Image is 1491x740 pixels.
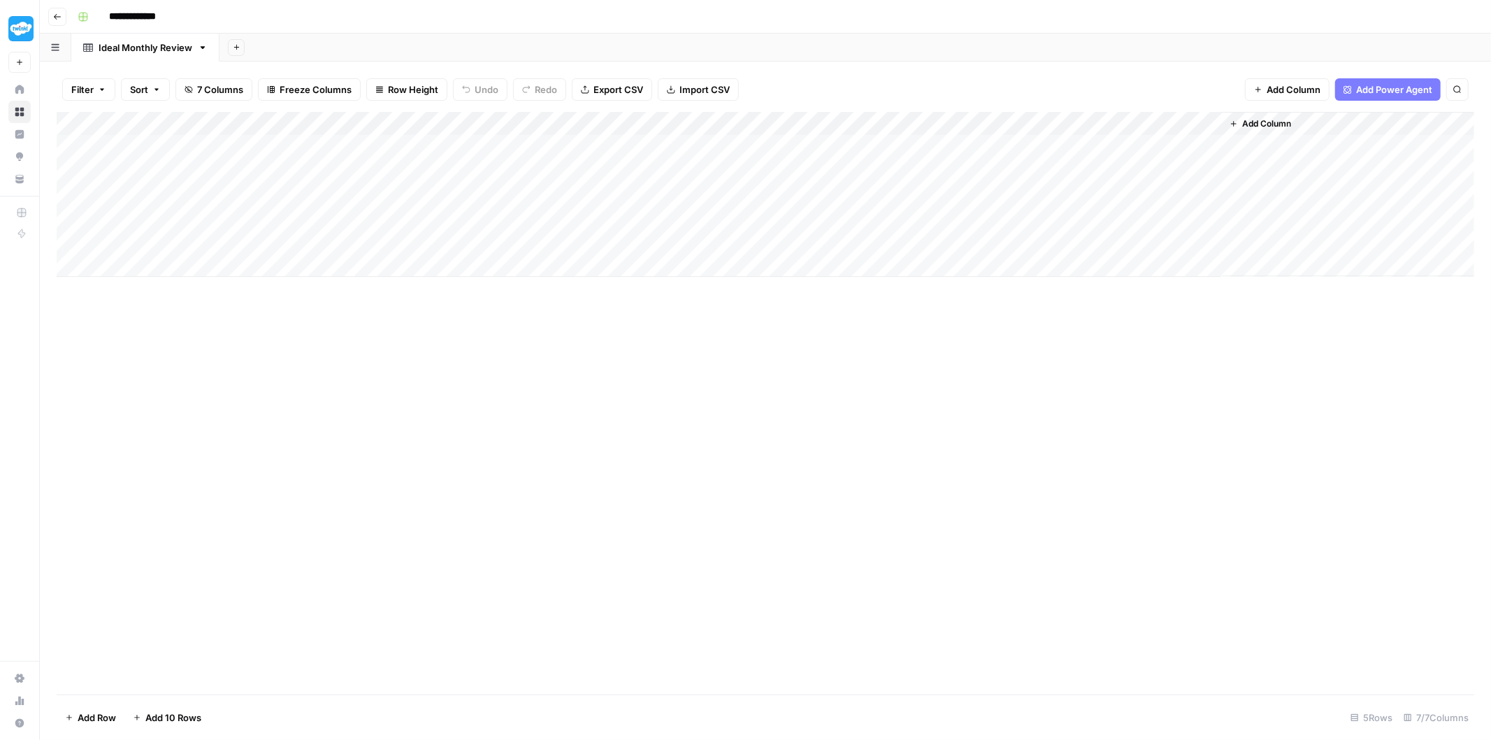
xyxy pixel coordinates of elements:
[1245,78,1330,101] button: Add Column
[197,83,243,97] span: 7 Columns
[1242,118,1291,130] span: Add Column
[145,711,201,725] span: Add 10 Rows
[8,168,31,190] a: Your Data
[1398,706,1474,729] div: 7/7 Columns
[8,101,31,123] a: Browse
[130,83,148,97] span: Sort
[71,34,219,62] a: Ideal Monthly Review
[572,78,652,101] button: Export CSV
[535,83,557,97] span: Redo
[124,706,210,729] button: Add 10 Rows
[71,83,94,97] span: Filter
[475,83,498,97] span: Undo
[366,78,447,101] button: Row Height
[1356,83,1432,97] span: Add Power Agent
[8,78,31,101] a: Home
[8,712,31,734] button: Help + Support
[453,78,507,101] button: Undo
[8,123,31,145] a: Insights
[593,83,643,97] span: Export CSV
[258,78,361,101] button: Freeze Columns
[78,711,116,725] span: Add Row
[8,16,34,41] img: Twinkl Logo
[1345,706,1398,729] div: 5 Rows
[1335,78,1441,101] button: Add Power Agent
[658,78,739,101] button: Import CSV
[1224,115,1297,133] button: Add Column
[388,83,438,97] span: Row Height
[121,78,170,101] button: Sort
[175,78,252,101] button: 7 Columns
[280,83,352,97] span: Freeze Columns
[513,78,566,101] button: Redo
[679,83,730,97] span: Import CSV
[1267,83,1320,97] span: Add Column
[62,78,115,101] button: Filter
[8,11,31,46] button: Workspace: Twinkl
[8,667,31,690] a: Settings
[57,706,124,729] button: Add Row
[8,690,31,712] a: Usage
[99,41,192,55] div: Ideal Monthly Review
[8,145,31,168] a: Opportunities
